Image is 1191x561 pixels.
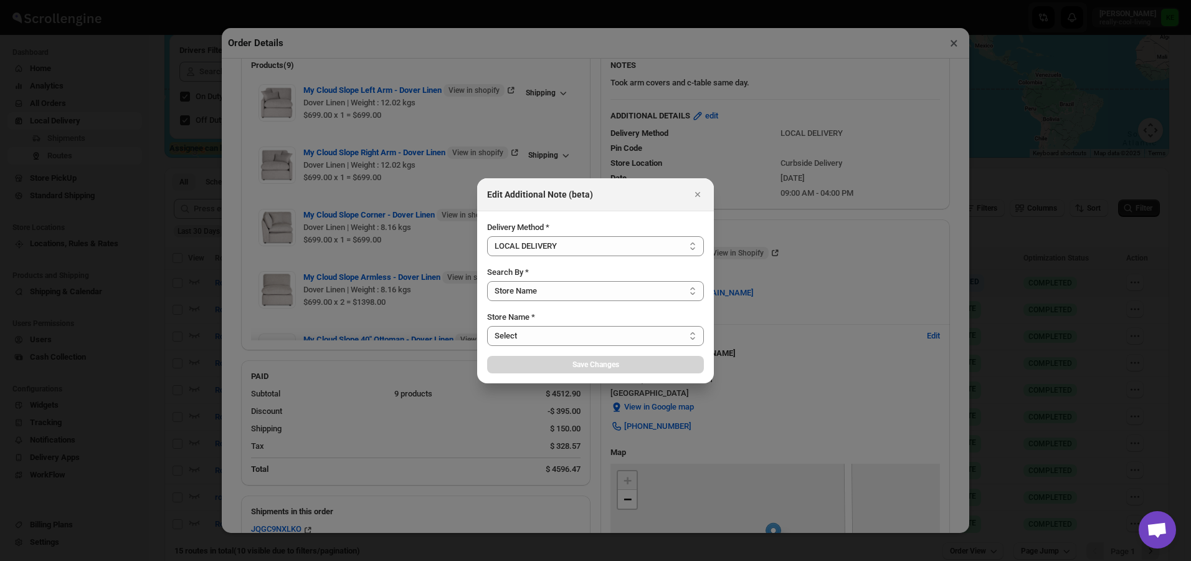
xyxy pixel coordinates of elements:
span: Store Name * [487,312,535,322]
span: Search By * [487,267,529,277]
a: Open chat [1139,511,1176,549]
h2: Edit Additional Note (beta) [487,188,593,201]
span: Delivery Method * [487,223,549,232]
button: Close [689,186,706,203]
